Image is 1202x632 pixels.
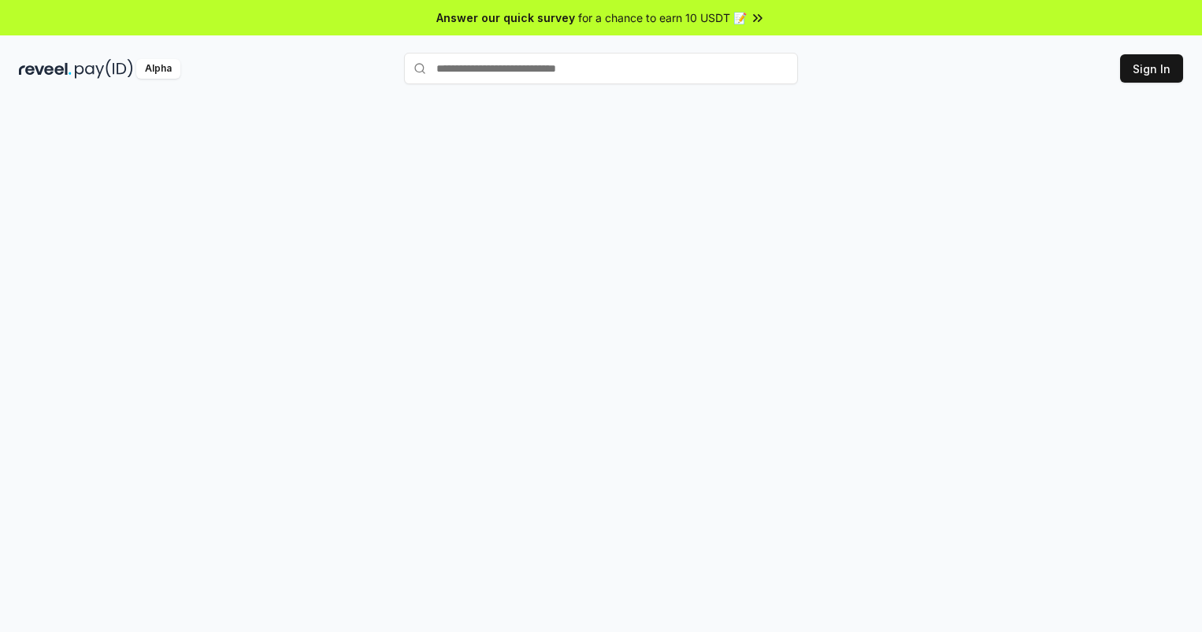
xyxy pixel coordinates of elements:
span: Answer our quick survey [436,9,575,26]
div: Alpha [136,59,180,79]
img: pay_id [75,59,133,79]
img: reveel_dark [19,59,72,79]
span: for a chance to earn 10 USDT 📝 [578,9,747,26]
button: Sign In [1120,54,1183,83]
